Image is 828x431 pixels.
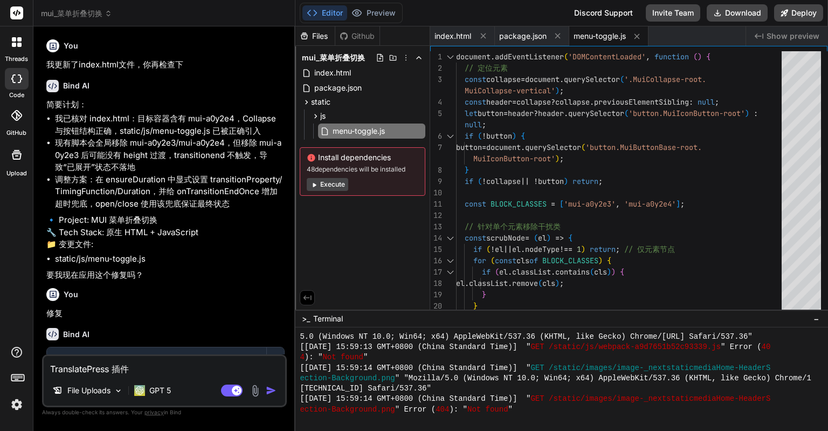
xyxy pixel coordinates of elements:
li: 我已核对 index.html：目标容器含有 mui-a0y2e4，Collapse 与按钮结构正确，static/js/menu-toggle.js 已被正确引入 [55,113,285,137]
span: [TECHNICAL_ID] Safari/537.36" [300,384,431,394]
span: button [456,142,482,152]
span: mui_菜单折叠切换 [41,8,112,19]
span: /static/images/image-_nextstaticmediaHome-HeaderS [549,394,770,404]
span: ection-Background.png [300,373,395,384]
p: 🔹 Project: MUI 菜单折叠切换 🔧 Tech Stack: 原生 HTML + JavaScript 📁 变更文件: [46,214,285,251]
span: . [564,108,568,118]
span: ; [560,154,564,163]
span: , [616,199,620,209]
span: el [495,244,503,254]
span: . [491,52,495,61]
span: menu-toggle.js [574,31,626,42]
span: button [478,108,503,118]
label: Upload [6,169,27,178]
span: // 仅元素节点 [624,244,675,254]
h6: You [64,40,78,51]
span: null [698,97,715,107]
button: Preview [347,5,400,20]
span: nodeType [525,244,560,254]
span: ) [547,233,551,243]
span: ( [478,131,482,141]
p: 我更新了index.html文件，你再检查下 [46,59,285,71]
div: 6 [430,131,442,142]
div: 10 [430,187,442,199]
span: Not found [322,352,363,362]
span: ( [495,267,499,277]
img: settings [8,395,26,414]
span: Show preview [767,31,819,42]
button: Editor [302,5,347,20]
span: = [551,199,555,209]
span: /static/images/image-_nextstaticmediaHome-HeaderS [549,363,770,373]
span: el [456,278,465,288]
span: ; [560,86,564,95]
span: . [551,267,555,277]
span: " Error ( [395,405,436,415]
h6: Bind AI [63,329,89,340]
span: if [473,244,482,254]
div: 15 [430,244,442,255]
div: Github [335,31,379,42]
span: . [560,74,564,84]
span: { [607,256,611,265]
span: − [813,313,819,324]
span: /static/js/webpack-a9d7651b52c93339.js [549,342,721,352]
span: ( [624,108,629,118]
span: header [486,97,512,107]
span: if [482,267,491,277]
span: ) [598,256,603,265]
span: ; [680,199,685,209]
span: index.html [313,66,352,79]
span: ( [538,278,542,288]
li: 现有脚本会全局移除 mui-a0y2e3/mui-a0y2e4，但移除 mui-a0y2e3 后可能没有 height 过渡，transitionend 不触发，导致“已展开”状态不落地 [55,137,285,174]
span: contains [555,267,590,277]
span: el [499,267,508,277]
span: collapse [486,176,521,186]
span: querySelector [525,142,581,152]
span: const [465,97,486,107]
p: GPT 5 [149,385,171,396]
span: ection-Background.png [300,405,395,415]
span: ! [491,244,495,254]
span: querySelector [568,108,624,118]
span: ( [491,256,495,265]
p: 修复 [46,307,285,320]
span: 40 [762,342,771,352]
span: previousElementSibling [594,97,689,107]
span: } [465,165,469,175]
span: >_ [302,313,310,324]
div: Click to collapse the range. [443,266,457,278]
div: Files [295,31,335,42]
span: el [512,244,521,254]
span: || [503,244,512,254]
span: { [521,131,525,141]
span: 404 [436,405,449,415]
div: 12 [430,210,442,221]
span: '.MuiCollapse-root. [624,74,706,84]
span: MuiCollapse-vertical' [465,86,555,95]
span: addEventListener [495,52,564,61]
span: GET [530,394,544,404]
span: return [572,176,598,186]
span: package.json [313,81,363,94]
span: ( [620,74,624,84]
span: collapse [486,74,521,84]
span: ): " [449,405,467,415]
span: menu-toggle.js [332,125,386,138]
span: , [646,52,650,61]
div: 18 [430,278,442,289]
span: const [465,199,486,209]
span: js [320,111,326,121]
span: : [754,108,758,118]
span: header [508,108,534,118]
span: . [465,278,469,288]
span: cls [516,256,529,265]
li: 调整方案：在 ensureDuration 中显式设置 transitionProperty/TimingFunction/Duration，并给 onTransitionEndOnce 增加超... [55,174,285,210]
span: ( [486,244,491,254]
span: document [525,74,560,84]
div: 3 [430,74,442,85]
p: 要我现在应用这个修复吗？ [46,269,285,282]
div: Discord Support [568,4,639,22]
button: Invite Team [646,4,700,22]
label: code [9,91,24,100]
